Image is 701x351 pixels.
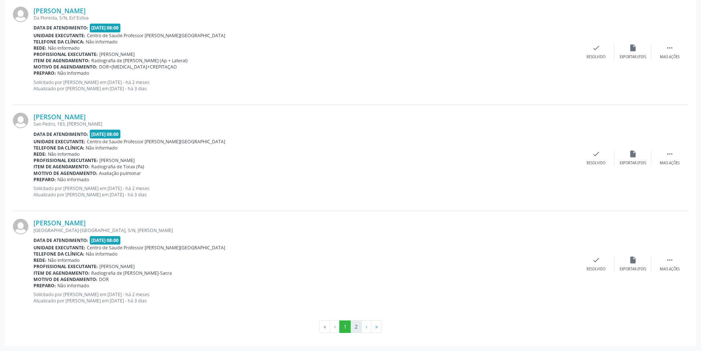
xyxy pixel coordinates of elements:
[629,256,637,264] i: insert_drive_file
[90,24,121,32] span: [DATE] 08:00
[33,51,98,57] b: Profissional executante:
[33,270,90,276] b: Item de agendamento:
[33,157,98,164] b: Profissional executante:
[86,251,117,257] span: Não informado
[592,256,600,264] i: check
[660,55,680,60] div: Mais ações
[90,236,121,245] span: [DATE] 08:00
[339,320,351,333] button: Go to page 1
[33,164,90,170] b: Item de agendamento:
[33,79,578,92] p: Solicitado por [PERSON_NAME] em [DATE] - há 2 meses Atualizado por [PERSON_NAME] em [DATE] - há 3...
[587,267,605,272] div: Resolvido
[33,7,86,15] a: [PERSON_NAME]
[666,44,674,52] i: 
[33,145,84,151] b: Telefone da clínica:
[33,282,56,289] b: Preparo:
[90,130,121,138] span: [DATE] 08:00
[33,57,90,64] b: Item de agendamento:
[13,7,28,22] img: img
[620,267,646,272] div: Exportar (PDF)
[620,55,646,60] div: Exportar (PDF)
[91,57,188,64] span: Radiografia de [PERSON_NAME] (Ap + Lateral)
[587,161,605,166] div: Resolvido
[87,32,225,39] span: Centro de Saude Professor [PERSON_NAME][GEOGRAPHIC_DATA]
[13,113,28,128] img: img
[57,70,89,76] span: Não informado
[33,257,46,263] b: Rede:
[33,245,85,251] b: Unidade executante:
[91,164,144,170] span: Radiografia de Torax (Pa)
[620,161,646,166] div: Exportar (PDF)
[629,150,637,158] i: insert_drive_file
[592,150,600,158] i: check
[13,219,28,234] img: img
[660,161,680,166] div: Mais ações
[33,276,98,282] b: Motivo de agendamento:
[99,276,109,282] span: DOR
[33,70,56,76] b: Preparo:
[33,113,86,121] a: [PERSON_NAME]
[33,219,86,227] a: [PERSON_NAME]
[57,282,89,289] span: Não informado
[13,320,688,333] ul: Pagination
[33,237,88,243] b: Data de atendimento:
[87,138,225,145] span: Centro de Saude Professor [PERSON_NAME][GEOGRAPHIC_DATA]
[33,263,98,270] b: Profissional executante:
[48,151,79,157] span: Não informado
[86,39,117,45] span: Não informado
[99,157,135,164] span: [PERSON_NAME]
[361,320,371,333] button: Go to next page
[33,25,88,31] b: Data de atendimento:
[350,320,362,333] button: Go to page 2
[33,291,578,304] p: Solicitado por [PERSON_NAME] em [DATE] - há 2 meses Atualizado por [PERSON_NAME] em [DATE] - há 3...
[587,55,605,60] div: Resolvido
[48,257,79,263] span: Não informado
[33,15,578,21] div: Da Floresta, S/N, Esf Estiva
[33,39,84,45] b: Telefone da clínica:
[86,145,117,151] span: Não informado
[33,121,578,127] div: Sao Pedro, 183, [PERSON_NAME]
[91,270,172,276] span: Radiografia de [PERSON_NAME]-Sacra
[371,320,382,333] button: Go to last page
[660,267,680,272] div: Mais ações
[33,131,88,137] b: Data de atendimento:
[99,51,135,57] span: [PERSON_NAME]
[33,45,46,51] b: Rede:
[33,170,98,176] b: Motivo de agendamento:
[666,150,674,158] i: 
[33,227,578,234] div: [GEOGRAPHIC_DATA]-[GEOGRAPHIC_DATA], S/N, [PERSON_NAME]
[33,185,578,198] p: Solicitado por [PERSON_NAME] em [DATE] - há 2 meses Atualizado por [PERSON_NAME] em [DATE] - há 3...
[33,64,98,70] b: Motivo de agendamento:
[666,256,674,264] i: 
[87,245,225,251] span: Centro de Saude Professor [PERSON_NAME][GEOGRAPHIC_DATA]
[33,138,85,145] b: Unidade executante:
[33,251,84,257] b: Telefone da clínica:
[57,176,89,183] span: Não informado
[629,44,637,52] i: insert_drive_file
[99,170,141,176] span: Avaliação pulmonar
[48,45,79,51] span: Não informado
[33,32,85,39] b: Unidade executante:
[592,44,600,52] i: check
[99,64,177,70] span: DOR+[MEDICAL_DATA]+CREPITAÇAO
[33,151,46,157] b: Rede:
[33,176,56,183] b: Preparo:
[99,263,135,270] span: [PERSON_NAME]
